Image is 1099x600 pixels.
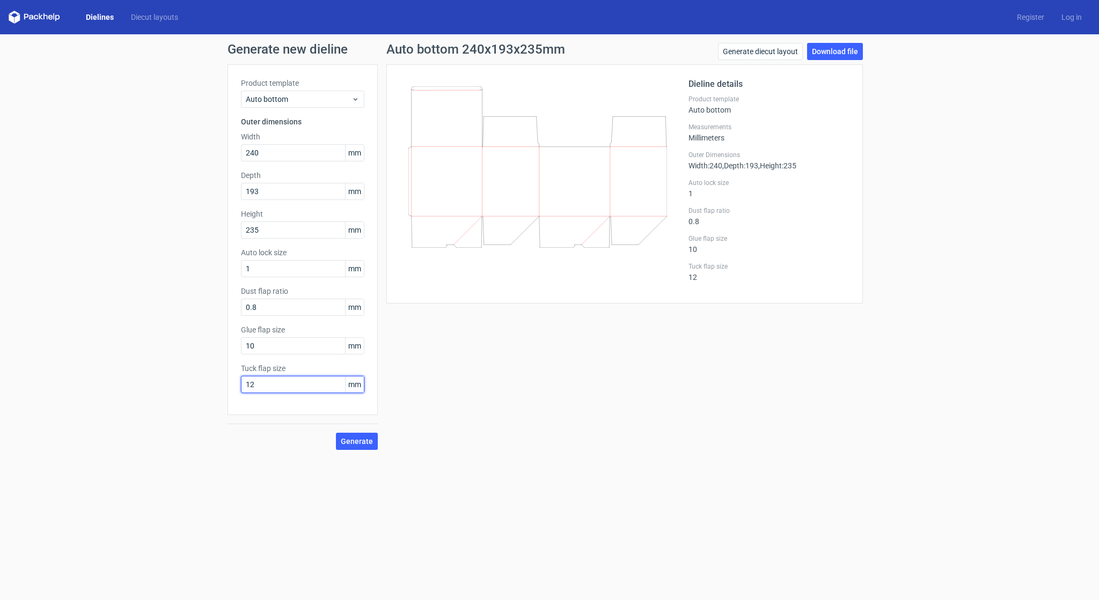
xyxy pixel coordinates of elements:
[688,123,849,131] label: Measurements
[688,95,849,114] div: Auto bottom
[345,338,364,354] span: mm
[688,123,849,142] div: Millimeters
[341,438,373,445] span: Generate
[77,12,122,23] a: Dielines
[122,12,187,23] a: Diecut layouts
[241,131,364,142] label: Width
[1008,12,1053,23] a: Register
[688,179,849,187] label: Auto lock size
[241,78,364,88] label: Product template
[345,145,364,161] span: mm
[228,43,871,56] h1: Generate new dieline
[246,94,351,105] span: Auto bottom
[688,262,849,282] div: 12
[688,262,849,271] label: Tuck flap size
[807,43,863,60] a: Download file
[688,206,849,215] label: Dust flap ratio
[345,261,364,277] span: mm
[688,78,849,91] h2: Dieline details
[758,161,796,170] span: , Height : 235
[241,324,364,335] label: Glue flap size
[1053,12,1090,23] a: Log in
[241,286,364,297] label: Dust flap ratio
[688,161,722,170] span: Width : 240
[718,43,803,60] a: Generate diecut layout
[336,433,378,450] button: Generate
[241,116,364,127] h3: Outer dimensions
[688,234,849,254] div: 10
[345,376,364,392] span: mm
[241,247,364,258] label: Auto lock size
[688,151,849,159] label: Outer Dimensions
[688,234,849,243] label: Glue flap size
[345,299,364,315] span: mm
[345,222,364,238] span: mm
[241,170,364,181] label: Depth
[241,363,364,374] label: Tuck flap size
[386,43,565,56] h1: Auto bottom 240x193x235mm
[688,95,849,103] label: Product template
[688,206,849,226] div: 0.8
[345,183,364,199] span: mm
[688,179,849,198] div: 1
[241,209,364,219] label: Height
[722,161,758,170] span: , Depth : 193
